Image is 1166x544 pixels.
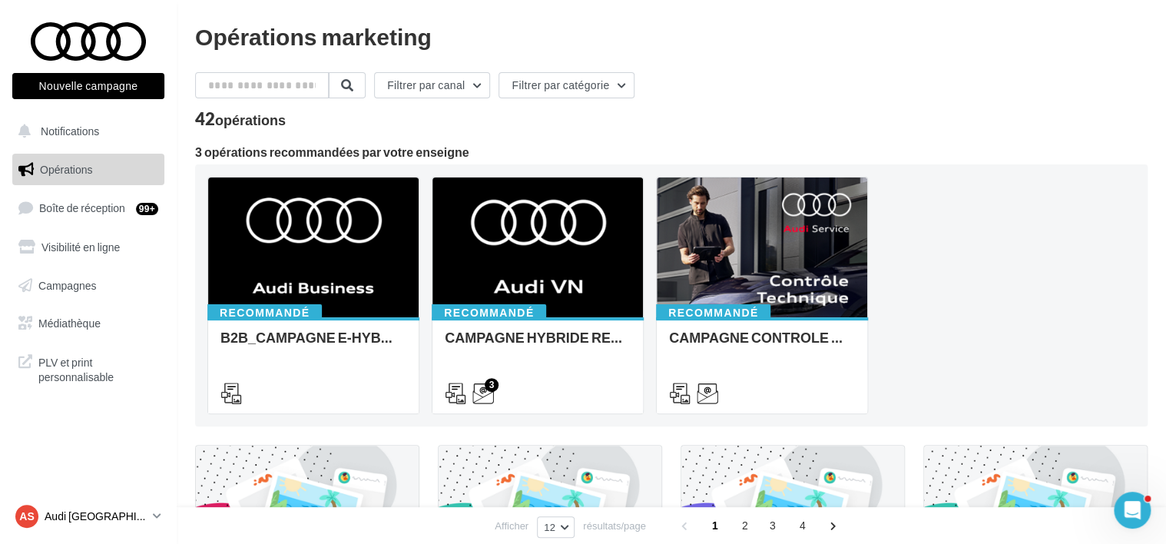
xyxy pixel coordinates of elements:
[195,146,1148,158] div: 3 opérations recommandées par votre enseigne
[499,72,634,98] button: Filtrer par catégorie
[1114,492,1151,529] iframe: Intercom live chat
[9,191,167,224] a: Boîte de réception99+
[9,154,167,186] a: Opérations
[544,521,555,533] span: 12
[656,304,770,321] div: Recommandé
[790,513,815,538] span: 4
[9,231,167,264] a: Visibilité en ligne
[485,378,499,392] div: 3
[195,111,286,128] div: 42
[432,304,546,321] div: Recommandé
[9,115,161,148] button: Notifications
[41,240,120,254] span: Visibilité en ligne
[583,519,646,533] span: résultats/page
[39,201,125,214] span: Boîte de réception
[733,513,757,538] span: 2
[374,72,490,98] button: Filtrer par canal
[19,509,34,524] span: AS
[495,519,528,533] span: Afficher
[38,317,101,330] span: Médiathèque
[220,330,406,360] div: B2B_CAMPAGNE E-HYBRID OCTOBRE
[9,307,167,340] a: Médiathèque
[41,124,99,138] span: Notifications
[215,113,286,127] div: opérations
[207,304,322,321] div: Recommandé
[195,25,1148,48] div: Opérations marketing
[445,330,631,360] div: CAMPAGNE HYBRIDE RECHARGEABLE
[40,163,92,176] span: Opérations
[669,330,855,360] div: CAMPAGNE CONTROLE TECHNIQUE 25€ OCTOBRE
[12,502,164,531] a: AS Audi [GEOGRAPHIC_DATA]
[760,513,785,538] span: 3
[703,513,727,538] span: 1
[38,352,158,385] span: PLV et print personnalisable
[9,346,167,391] a: PLV et print personnalisable
[12,73,164,99] button: Nouvelle campagne
[9,270,167,302] a: Campagnes
[537,516,575,538] button: 12
[45,509,147,524] p: Audi [GEOGRAPHIC_DATA]
[136,203,158,215] div: 99+
[38,278,97,291] span: Campagnes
